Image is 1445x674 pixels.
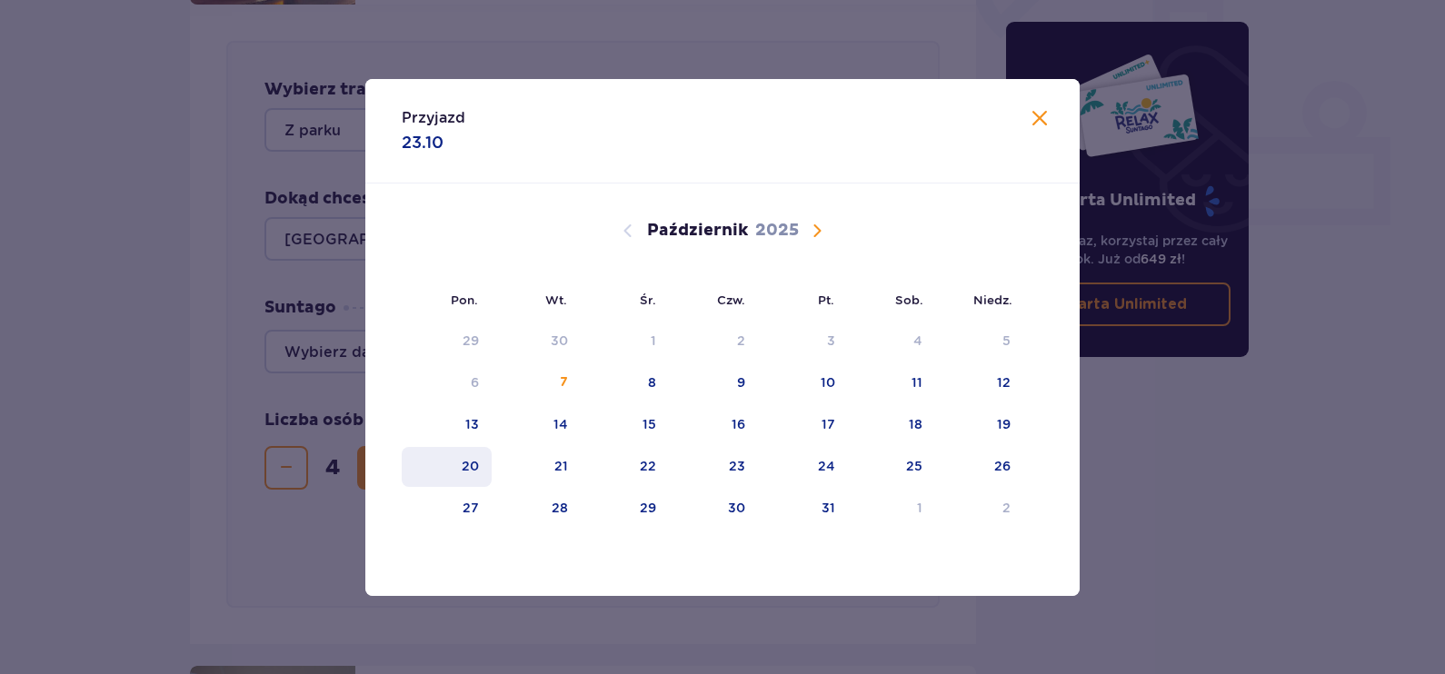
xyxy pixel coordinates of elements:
[1002,499,1011,517] div: 2
[492,405,582,445] td: wtorek, 14 października 2025
[648,373,656,392] div: 8
[906,457,922,475] div: 25
[917,499,922,517] div: 1
[402,489,492,529] td: poniedziałek, 27 października 2025
[554,457,568,475] div: 21
[669,447,759,487] td: czwartek, 23 października 2025
[935,322,1023,362] td: Data niedostępna. niedziela, 5 października 2025
[821,373,835,392] div: 10
[728,499,745,517] div: 30
[732,415,745,433] div: 16
[997,415,1011,433] div: 19
[755,220,799,242] p: 2025
[848,405,936,445] td: sobota, 18 października 2025
[758,405,848,445] td: piątek, 17 października 2025
[402,108,465,128] p: Przyjazd
[402,363,492,403] td: Data niedostępna. poniedziałek, 6 października 2025
[822,415,835,433] div: 17
[545,292,567,307] small: Wt.
[462,457,479,475] div: 20
[640,499,656,517] div: 29
[552,499,568,517] div: 28
[758,447,848,487] td: piątek, 24 października 2025
[402,405,492,445] td: poniedziałek, 13 października 2025
[935,405,1023,445] td: niedziela, 19 października 2025
[758,489,848,529] td: piątek, 31 października 2025
[994,457,1011,475] div: 26
[822,499,835,517] div: 31
[492,447,582,487] td: wtorek, 21 października 2025
[581,322,669,362] td: Data niedostępna. środa, 1 października 2025
[912,373,922,392] div: 11
[669,322,759,362] td: Data niedostępna. czwartek, 2 października 2025
[848,489,936,529] td: sobota, 1 listopada 2025
[758,363,848,403] td: piątek, 10 października 2025
[973,292,1012,307] small: Niedz.
[581,405,669,445] td: środa, 15 października 2025
[818,292,834,307] small: Pt.
[737,332,745,350] div: 2
[913,332,922,350] div: 4
[669,363,759,403] td: czwartek, 9 października 2025
[617,220,639,242] button: Poprzedni miesiąc
[581,447,669,487] td: środa, 22 października 2025
[1002,332,1011,350] div: 5
[560,373,568,392] div: 7
[581,489,669,529] td: środa, 29 października 2025
[827,332,835,350] div: 3
[737,373,745,392] div: 9
[935,363,1023,403] td: niedziela, 12 października 2025
[848,322,936,362] td: Data niedostępna. sobota, 4 października 2025
[895,292,923,307] small: Sob.
[848,447,936,487] td: sobota, 25 października 2025
[581,363,669,403] td: środa, 8 października 2025
[553,415,568,433] div: 14
[640,457,656,475] div: 22
[909,415,922,433] div: 18
[717,292,745,307] small: Czw.
[647,220,748,242] p: Październik
[669,405,759,445] td: czwartek, 16 października 2025
[651,332,656,350] div: 1
[492,322,582,362] td: Data niedostępna. wtorek, 30 września 2025
[451,292,478,307] small: Pon.
[758,322,848,362] td: Data niedostępna. piątek, 3 października 2025
[402,132,443,154] p: 23.10
[935,489,1023,529] td: niedziela, 2 listopada 2025
[463,499,479,517] div: 27
[997,373,1011,392] div: 12
[669,489,759,529] td: czwartek, 30 października 2025
[465,415,479,433] div: 13
[402,447,492,487] td: poniedziałek, 20 października 2025
[492,363,582,403] td: wtorek, 7 października 2025
[806,220,828,242] button: Następny miesiąc
[848,363,936,403] td: sobota, 11 października 2025
[643,415,656,433] div: 15
[640,292,656,307] small: Śr.
[402,322,492,362] td: Data niedostępna. poniedziałek, 29 września 2025
[471,373,479,392] div: 6
[818,457,835,475] div: 24
[463,332,479,350] div: 29
[729,457,745,475] div: 23
[1029,108,1051,131] button: Zamknij
[935,447,1023,487] td: niedziela, 26 października 2025
[492,489,582,529] td: wtorek, 28 października 2025
[551,332,568,350] div: 30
